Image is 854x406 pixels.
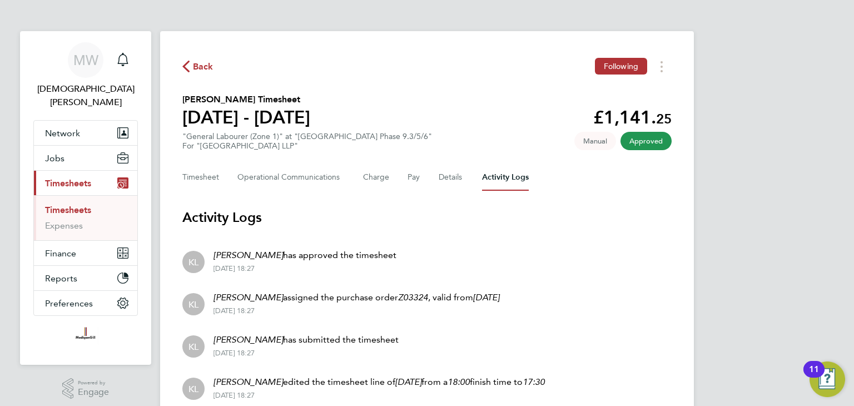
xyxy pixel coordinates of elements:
span: KL [188,340,198,353]
div: [DATE] 18:27 [213,306,499,315]
img: madigangill-logo-retina.png [73,327,98,345]
em: [PERSON_NAME] [213,292,283,303]
span: Network [45,128,80,138]
em: [DATE] [473,292,499,303]
div: Timesheets [34,195,137,240]
button: Timesheet [182,164,220,191]
em: [DATE] [395,377,421,387]
span: Powered by [78,378,109,388]
span: This timesheet has been approved. [620,132,672,150]
button: Back [182,60,213,73]
em: [PERSON_NAME] [213,377,283,387]
button: Charge [363,164,390,191]
div: Kristoffer Lee [182,293,205,315]
div: [DATE] 18:27 [213,349,399,358]
a: Powered byEngage [62,378,110,399]
button: Activity Logs [482,164,529,191]
em: 17:30 [523,377,545,387]
a: Expenses [45,220,83,231]
a: Go to home page [33,327,138,345]
span: KL [188,383,198,395]
div: Kristoffer Lee [182,335,205,358]
a: Timesheets [45,205,91,215]
em: [PERSON_NAME] [213,250,283,260]
div: Kristoffer Lee [182,251,205,273]
p: edited the timesheet line of from a finish time to [213,375,545,389]
button: Preferences [34,291,137,315]
button: Following [595,58,647,75]
span: Reports [45,273,77,284]
em: 18:00 [448,377,470,387]
p: assigned the purchase order , valid from [213,291,499,304]
button: Finance [34,241,137,265]
span: Engage [78,388,109,397]
span: Jobs [45,153,64,164]
button: Timesheets Menu [652,58,672,75]
span: This timesheet was manually created. [574,132,616,150]
div: For "[GEOGRAPHIC_DATA] LLP" [182,141,432,151]
div: [DATE] 18:27 [213,391,545,400]
h1: [DATE] - [DATE] [182,106,310,128]
span: Matthew Wise [33,82,138,109]
span: Back [193,60,213,73]
button: Reports [34,266,137,290]
button: Pay [408,164,421,191]
span: MW [73,53,98,67]
span: KL [188,298,198,310]
span: Finance [45,248,76,259]
span: Timesheets [45,178,91,189]
span: Following [604,61,638,71]
a: MW[DEMOGRAPHIC_DATA][PERSON_NAME] [33,42,138,109]
p: has approved the timesheet [213,249,396,262]
div: Kristoffer Lee [182,378,205,400]
button: Network [34,121,137,145]
em: Z03324 [398,292,428,303]
span: 25 [656,111,672,127]
button: Details [439,164,464,191]
span: KL [188,256,198,268]
button: Operational Communications [237,164,345,191]
h2: [PERSON_NAME] Timesheet [182,93,310,106]
app-decimal: £1,141. [593,107,672,128]
p: has submitted the timesheet [213,333,399,346]
h3: Activity Logs [182,209,672,226]
div: "General Labourer (Zone 1)" at "[GEOGRAPHIC_DATA] Phase 9.3/5/6" [182,132,432,151]
button: Open Resource Center, 11 new notifications [810,362,845,397]
button: Timesheets [34,171,137,195]
em: [PERSON_NAME] [213,334,283,345]
button: Jobs [34,146,137,170]
nav: Main navigation [20,31,151,365]
div: [DATE] 18:27 [213,264,396,273]
span: Preferences [45,298,93,309]
div: 11 [809,369,819,384]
